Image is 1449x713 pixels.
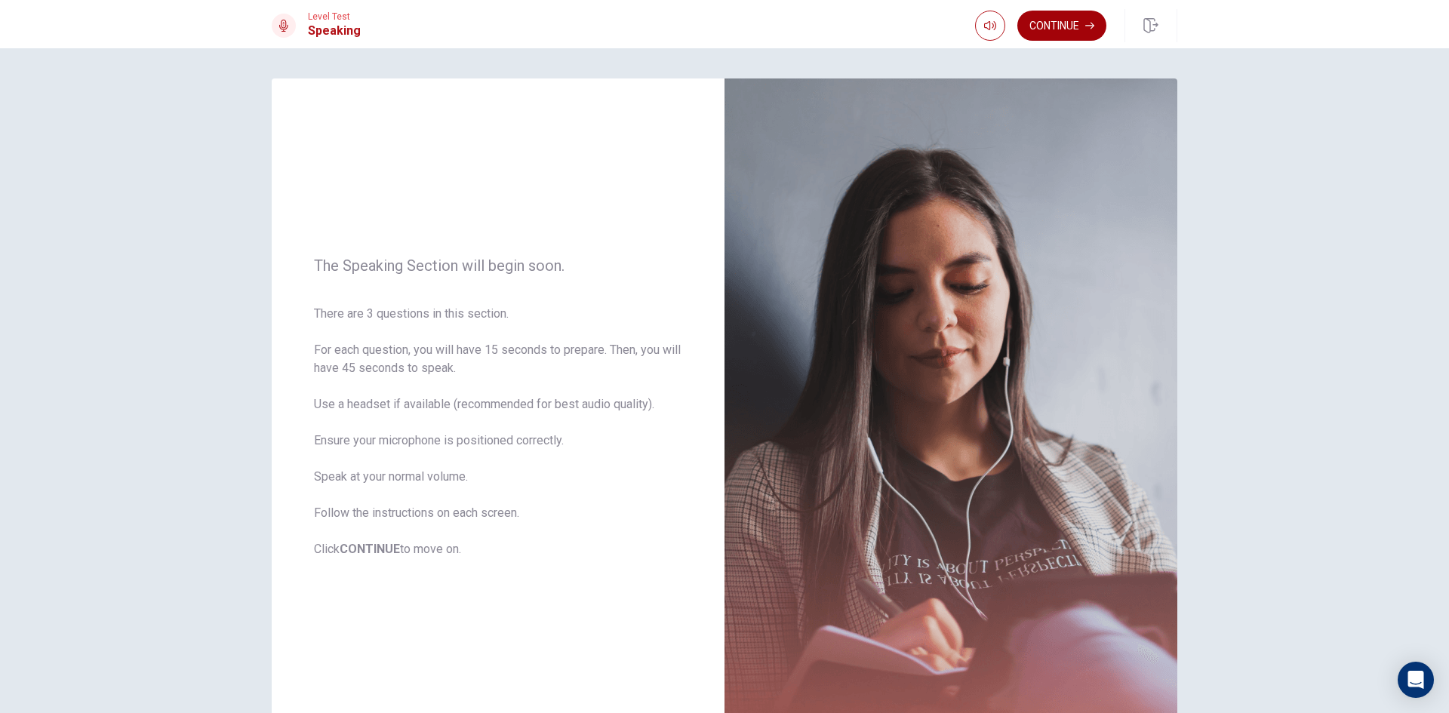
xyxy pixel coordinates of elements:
b: CONTINUE [340,542,400,556]
h1: Speaking [308,22,361,40]
button: Continue [1017,11,1106,41]
span: Level Test [308,11,361,22]
span: There are 3 questions in this section. For each question, you will have 15 seconds to prepare. Th... [314,305,682,558]
span: The Speaking Section will begin soon. [314,257,682,275]
div: Open Intercom Messenger [1398,662,1434,698]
